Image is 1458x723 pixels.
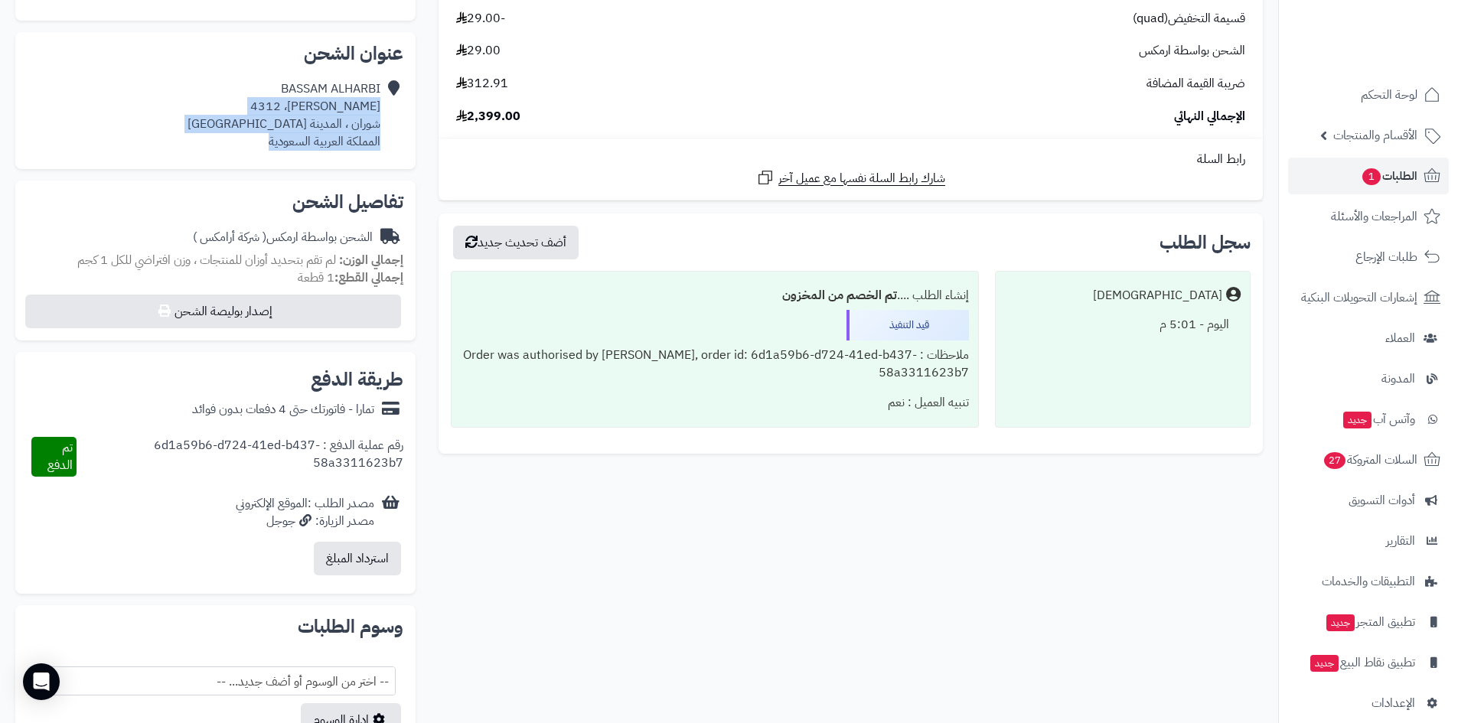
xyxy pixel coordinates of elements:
[188,80,380,150] div: BASSAM ALHARBI [PERSON_NAME]، 4312 شوران ، المدينة [GEOGRAPHIC_DATA] المملكة العربية السعودية
[778,170,945,187] span: شارك رابط السلة نفسها مع عميل آخر
[456,42,501,60] span: 29.00
[445,151,1257,168] div: رابط السلة
[77,251,336,269] span: لم تقم بتحديد أوزان للمنتجات ، وزن افتراضي للكل 1 كجم
[1372,692,1415,714] span: الإعدادات
[193,228,266,246] span: ( شركة أرامكس )
[28,666,396,695] span: -- اختر من الوسوم أو أضف جديد... --
[1288,482,1449,519] a: أدوات التسويق
[1288,644,1449,681] a: تطبيق نقاط البيعجديد
[298,269,403,287] small: 1 قطعة
[1093,287,1222,305] div: [DEMOGRAPHIC_DATA]
[1139,42,1245,60] span: الشحن بواسطة ارمكس
[1288,239,1449,275] a: طلبات الإرجاع
[339,251,403,269] strong: إجمالي الوزن:
[461,281,968,311] div: إنشاء الطلب ....
[1324,452,1345,469] span: 27
[236,495,374,530] div: مصدر الطلب :الموقع الإلكتروني
[28,667,395,696] span: -- اختر من الوسوم أو أضف جديد... --
[1147,75,1245,93] span: ضريبة القيمة المضافة
[314,542,401,575] button: استرداد المبلغ
[236,513,374,530] div: مصدر الزيارة: جوجل
[77,437,403,477] div: رقم عملية الدفع : 6d1a59b6-d724-41ed-b437-58a3311623b7
[1333,125,1417,146] span: الأقسام والمنتجات
[1323,449,1417,471] span: السلات المتروكة
[1386,530,1415,552] span: التقارير
[1343,412,1372,428] span: جديد
[1355,246,1417,268] span: طلبات الإرجاع
[453,226,579,259] button: أضف تحديث جديد
[1288,604,1449,640] a: تطبيق المتجرجديد
[1310,655,1339,672] span: جديد
[456,10,505,28] span: -29.00
[1288,523,1449,559] a: التقارير
[461,340,968,388] div: ملاحظات : Order was authorised by [PERSON_NAME], order id: 6d1a59b6-d724-41ed-b437-58a3311623b7
[1326,614,1355,631] span: جديد
[456,108,520,125] span: 2,399.00
[1288,158,1449,194] a: الطلبات1
[461,388,968,418] div: تنبيه العميل : نعم
[1005,310,1241,340] div: اليوم - 5:01 م
[1381,368,1415,389] span: المدونة
[1288,77,1449,113] a: لوحة التحكم
[1288,320,1449,357] a: العملاء
[1385,327,1415,349] span: العملاء
[193,229,373,246] div: الشحن بواسطة ارمكس
[1362,168,1381,185] span: 1
[23,663,60,700] div: Open Intercom Messenger
[1133,10,1245,28] span: قسيمة التخفيض(quad)
[28,44,403,63] h2: عنوان الشحن
[1174,108,1245,125] span: الإجمالي النهائي
[1331,206,1417,227] span: المراجعات والأسئلة
[782,286,897,305] b: تم الخصم من المخزون
[1349,490,1415,511] span: أدوات التسويق
[1301,287,1417,308] span: إشعارات التحويلات البنكية
[1288,198,1449,235] a: المراجعات والأسئلة
[1288,279,1449,316] a: إشعارات التحويلات البنكية
[1288,401,1449,438] a: وآتس آبجديد
[1160,233,1251,252] h3: سجل الطلب
[756,168,945,187] a: شارك رابط السلة نفسها مع عميل آخر
[1361,84,1417,106] span: لوحة التحكم
[1309,652,1415,673] span: تطبيق نقاط البيع
[1288,685,1449,721] a: الإعدادات
[1288,441,1449,478] a: السلات المتروكة27
[311,370,403,389] h2: طريقة الدفع
[1342,409,1415,430] span: وآتس آب
[28,193,403,211] h2: تفاصيل الشحن
[334,269,403,287] strong: إجمالي القطع:
[47,438,73,474] span: تم الدفع
[846,310,969,340] div: قيد التنفيذ
[25,295,401,328] button: إصدار بوليصة الشحن
[28,617,403,636] h2: وسوم الطلبات
[456,75,508,93] span: 312.91
[192,401,374,418] div: تمارا - فاتورتك حتى 4 دفعات بدون فوائد
[1325,611,1415,633] span: تطبيق المتجر
[1288,360,1449,397] a: المدونة
[1288,563,1449,600] a: التطبيقات والخدمات
[1361,165,1417,187] span: الطلبات
[1322,571,1415,592] span: التطبيقات والخدمات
